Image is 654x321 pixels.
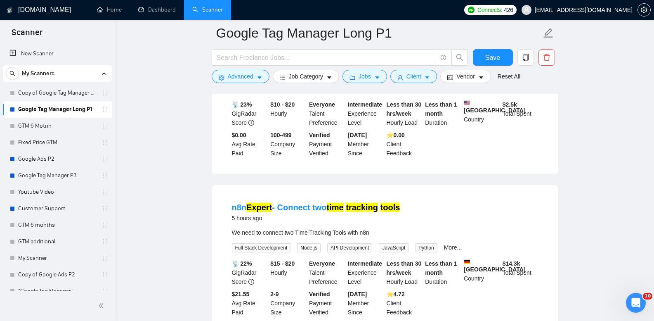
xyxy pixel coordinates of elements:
a: GTM 6 months [18,217,97,233]
span: Job Category [289,72,323,81]
mark: tracking [346,203,378,212]
div: Payment Verified [307,131,346,158]
span: user [524,7,529,13]
span: API Development [327,243,372,252]
button: search [451,49,468,66]
b: Less than 30 hrs/week [387,101,422,117]
span: caret-down [326,74,332,81]
span: holder [102,90,108,96]
div: Company Size [269,290,307,317]
b: [DATE] [348,132,367,138]
a: dashboardDashboard [138,6,176,13]
span: Client [406,72,421,81]
span: double-left [98,302,106,310]
a: My Scanner [18,250,97,266]
span: My Scanners [22,65,54,82]
span: holder [102,189,108,195]
span: 426 [504,5,513,14]
a: Google Tag Manager P3 [18,167,97,184]
b: 📡 23% [232,101,252,108]
span: Save [485,52,500,63]
span: info-circle [248,120,254,126]
mark: time [327,203,344,212]
b: 100-499 [270,132,291,138]
a: Copy of Google Ads P2 [18,266,97,283]
span: caret-down [257,74,262,81]
span: info-circle [441,55,446,60]
b: Verified [309,132,330,138]
span: delete [539,54,555,61]
mark: Expert [246,203,272,212]
iframe: Intercom live chat [626,293,646,313]
img: 🇺🇸 [464,100,470,106]
b: [GEOGRAPHIC_DATA] [464,100,526,114]
span: holder [102,255,108,262]
img: logo [7,4,13,17]
span: folder [349,74,355,81]
div: Hourly [269,100,307,127]
div: We need to connect two Time Tracking Tools with n8n [232,228,538,237]
span: Jobs [359,72,371,81]
div: Hourly Load [385,100,424,127]
a: Google Tag Manager Long P1 [18,101,97,118]
div: Talent Preference [307,100,346,127]
span: caret-down [478,74,484,81]
span: Python [415,243,437,252]
b: $15 - $20 [270,260,295,267]
div: Total Spent [501,259,540,286]
button: setting [637,3,651,17]
b: $ 14.3k [503,260,520,267]
span: holder [102,172,108,179]
mark: tools [380,203,400,212]
a: GTM additional [18,233,97,250]
div: Hourly Load [385,259,424,286]
a: Customer Support [18,200,97,217]
div: Avg Rate Paid [230,131,269,158]
span: Advanced [228,72,253,81]
span: caret-down [424,74,430,81]
div: Talent Preference [307,259,346,286]
div: Hourly [269,259,307,286]
span: holder [102,288,108,295]
li: New Scanner [3,45,112,62]
b: Everyone [309,101,335,108]
button: Save [473,49,513,66]
span: search [6,71,19,76]
b: Less than 30 hrs/week [387,260,422,276]
b: Less than 1 month [425,101,457,117]
button: idcardVendorcaret-down [440,70,491,83]
b: $21.55 [232,291,250,297]
b: ⭐️ 4.72 [387,291,405,297]
div: Experience Level [346,259,385,286]
div: Duration [423,100,462,127]
div: Avg Rate Paid [230,290,269,317]
b: Verified [309,291,330,297]
b: Everyone [309,260,335,267]
span: Scanner [5,26,49,44]
b: $10 - $20 [270,101,295,108]
div: Company Size [269,131,307,158]
span: Vendor [456,72,475,81]
b: 2-9 [270,291,279,297]
img: upwork-logo.png [468,7,475,13]
div: Member Since [346,290,385,317]
button: barsJob Categorycaret-down [273,70,339,83]
span: holder [102,238,108,245]
span: info-circle [248,279,254,285]
div: Experience Level [346,100,385,127]
span: setting [219,74,224,81]
span: edit [543,28,554,38]
b: $0.00 [232,132,246,138]
a: Youtube Video [18,184,97,200]
b: [DATE] [348,291,367,297]
div: Member Since [346,131,385,158]
span: JavaScript [379,243,408,252]
div: GigRadar Score [230,259,269,286]
a: Fixed Price GTM [18,134,97,151]
span: holder [102,222,108,228]
span: Full Stack Development [232,243,291,252]
a: More... [444,244,462,251]
a: setting [637,7,651,13]
span: holder [102,106,108,113]
div: Total Spent [501,100,540,127]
